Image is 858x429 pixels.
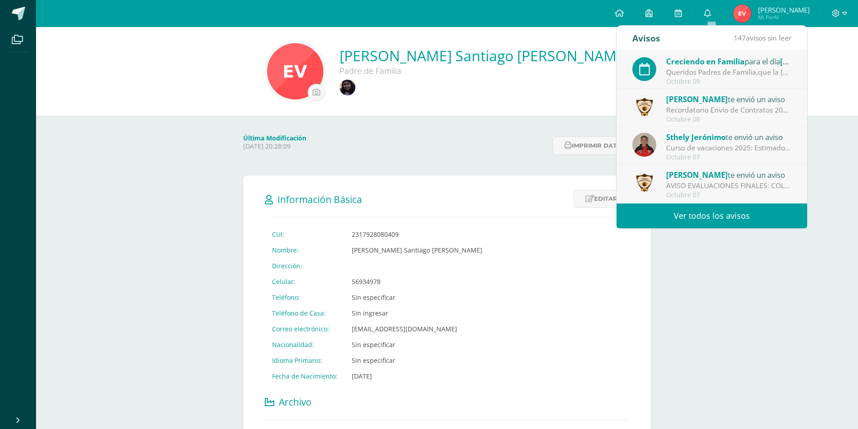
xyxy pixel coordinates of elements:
span: [PERSON_NAME] [666,94,728,104]
div: Queridos Padres de Familia,que la [PERSON_NAME][DEMOGRAPHIC_DATA] esté en sus hogares . Hemos Cul... [666,67,791,77]
div: te envió un aviso [666,93,791,105]
img: ccbd8627ec2d275c38e0bd89d54d885e.png [340,80,355,95]
p: [DATE] 20:28:09 [243,142,547,150]
span: Archivo [279,396,312,408]
td: Teléfono de Casa: [265,305,345,321]
a: Editar [574,190,629,208]
span: Mi Perfil [758,14,810,21]
span: [PERSON_NAME] [666,170,728,180]
img: a46afb417ae587891c704af89211ce97.png [632,95,656,119]
div: te envió un aviso [666,131,791,143]
a: [PERSON_NAME] Santiago [PERSON_NAME] [340,46,629,65]
div: Recordatorio Envío de Contratos 2026: COLEGIO EL SAGRADO CORAZÓN. "AÑO DE LUZ Y ESPERANZA" Guatem... [666,105,791,115]
td: 56934978 [345,274,490,289]
div: Octubre 07 [666,154,791,161]
span: Sthely Jerónimo [666,132,726,142]
div: para el día [666,55,791,67]
div: AVISO EVALUACIONES FINALES: COLEGIO EL SAGRADO CORAZÓN "AÑO DE LUZ Y ESPERANZA" Apreciados Padres... [666,181,791,191]
td: Fecha de Nacimiento: [265,368,345,384]
td: Idioma Primario: [265,352,345,368]
td: Teléfono: [265,289,345,305]
div: Octubre 08 [666,116,791,123]
img: 42c09bcc0ddf1443a86671c6c2f2b616.png [733,5,751,23]
span: Creciendo en Familia [666,56,745,67]
span: avisos sin leer [734,33,791,43]
td: 2317928080409 [345,226,490,242]
td: CUI: [265,226,345,242]
td: Celular: [265,274,345,289]
span: [DATE] [780,56,805,67]
span: Información Básica [277,193,362,206]
span: [PERSON_NAME] [758,5,810,14]
td: Sin ingresar [345,305,490,321]
div: Curso de vacaciones 2025: Estimados padres de familia, Estamos a pocos días de iniciar nuestro cu... [666,143,791,153]
a: Ver todos los avisos [617,203,807,228]
button: Imprimir datos [553,136,637,155]
div: te envió un aviso [666,169,791,181]
td: Correo electrónico: [265,321,345,337]
td: [DATE] [345,368,490,384]
td: Sin especificar [345,352,490,368]
img: c170f05e225ed126cc379c4780c53182.png [267,43,323,99]
td: [PERSON_NAME] Santiago [PERSON_NAME] [345,242,490,258]
div: Avisos [632,26,660,50]
div: Padre de Familia [340,65,610,76]
td: Sin especificar [345,289,490,305]
h4: Última Modificación [243,134,547,142]
img: a46afb417ae587891c704af89211ce97.png [632,171,656,194]
td: Nacionalidad: [265,337,345,352]
td: Sin especificar [345,337,490,352]
span: 147 [734,33,746,43]
img: 71371cce019ae4d3e0b45603e87f97be.png [632,133,656,157]
div: Octubre 07 [666,191,791,199]
td: Dirección: [265,258,345,274]
td: [EMAIL_ADDRESS][DOMAIN_NAME] [345,321,490,337]
div: Octubre 09 [666,78,791,86]
td: Nombre: [265,242,345,258]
